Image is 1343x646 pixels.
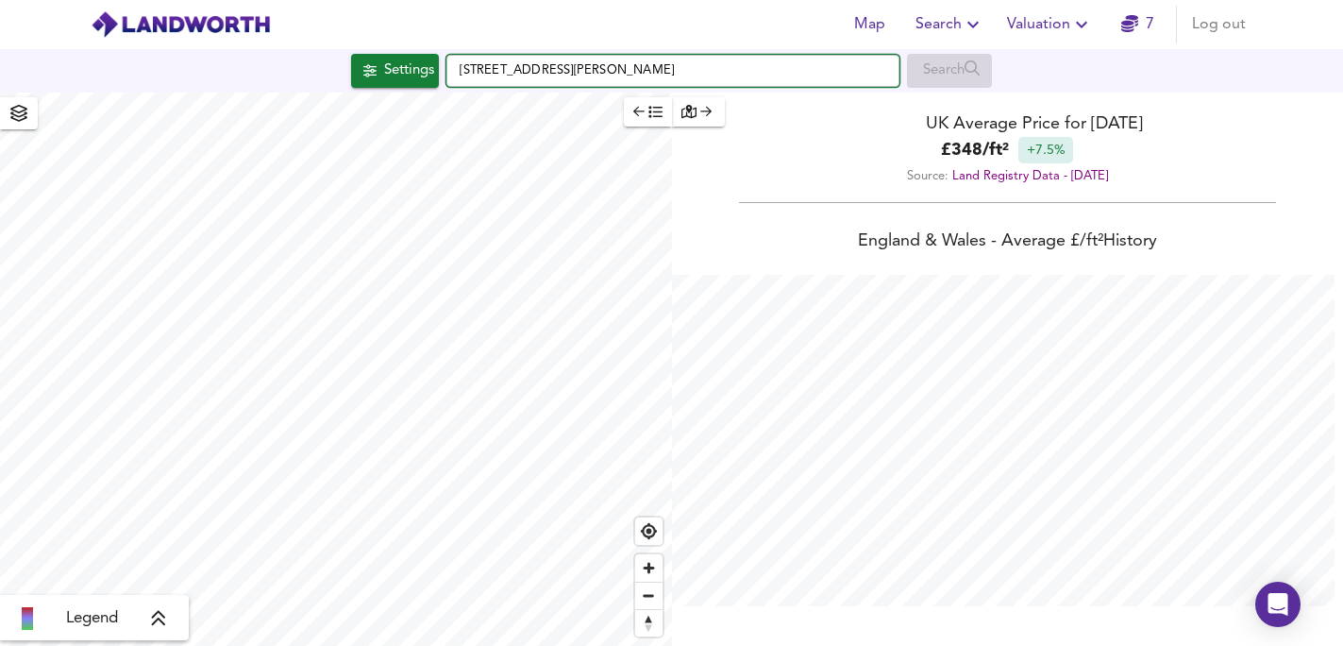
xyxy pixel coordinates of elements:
[941,138,1009,163] b: £ 348 / ft²
[1108,6,1168,43] button: 7
[840,6,900,43] button: Map
[952,170,1108,182] a: Land Registry Data - [DATE]
[635,582,663,609] button: Zoom out
[1018,137,1073,163] div: +7.5%
[1192,11,1246,38] span: Log out
[351,54,439,88] button: Settings
[908,6,992,43] button: Search
[907,54,993,88] div: Enable a Source before running a Search
[1184,6,1253,43] button: Log out
[384,59,434,83] div: Settings
[446,55,899,87] input: Enter a location...
[1121,11,1154,38] a: 7
[635,583,663,609] span: Zoom out
[635,609,663,637] button: Reset bearing to north
[999,6,1100,43] button: Valuation
[91,10,271,39] img: logo
[848,11,893,38] span: Map
[1255,582,1301,627] div: Open Intercom Messenger
[915,11,984,38] span: Search
[635,554,663,582] button: Zoom in
[635,518,663,545] button: Find my location
[66,607,118,630] span: Legend
[1007,11,1093,38] span: Valuation
[635,610,663,637] span: Reset bearing to north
